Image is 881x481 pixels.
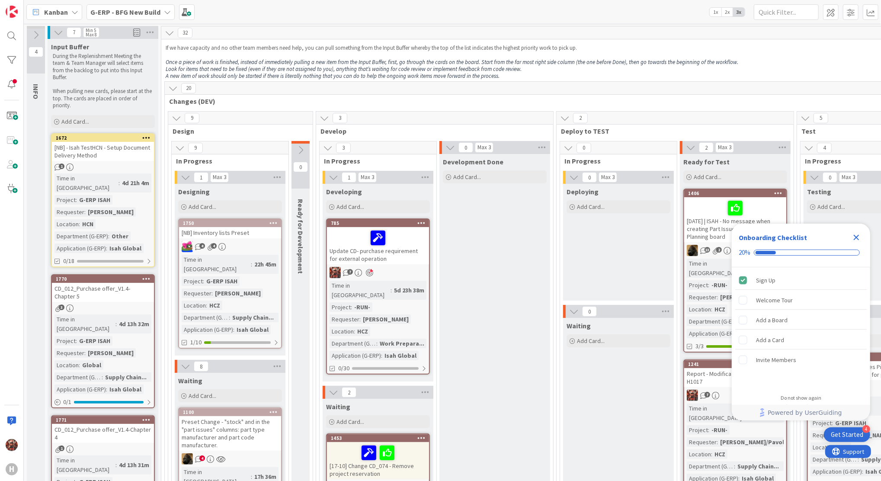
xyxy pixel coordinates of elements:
[717,437,718,447] span: :
[477,145,491,150] div: Max 3
[824,427,870,442] div: Open Get Started checklist, remaining modules: 4
[79,360,80,370] span: :
[183,220,281,226] div: 1750
[56,417,154,423] div: 1771
[768,407,842,418] span: Powered by UserGuiding
[695,342,704,351] span: 3/3
[54,314,115,333] div: Time in [GEOGRAPHIC_DATA]
[718,437,791,447] div: [PERSON_NAME]/Pavol...
[190,338,202,347] span: 1/10
[331,220,429,226] div: 785
[182,453,193,465] img: ND
[54,219,79,229] div: Location
[833,418,868,428] div: G-ERP ISAH
[712,305,727,314] div: HCZ
[182,313,229,322] div: Department (G-ERP)
[684,360,786,387] div: 1241Report - Modification of Report H1017
[453,173,481,181] span: Add Card...
[717,292,718,302] span: :
[711,305,712,314] span: :
[683,157,730,166] span: Ready for Test
[67,27,81,38] span: 7
[18,1,39,12] span: Support
[120,178,151,188] div: 4d 21h 4m
[166,58,738,66] em: Once a piece of work is finished, instead of immediately pulling a new item from the Input Buffer...
[687,449,711,459] div: Location
[179,408,281,416] div: 1100
[182,255,251,274] div: Time in [GEOGRAPHIC_DATA]
[119,178,120,188] span: :
[330,281,391,300] div: Time in [GEOGRAPHIC_DATA]
[327,219,429,264] div: 785Update CD- purchase requirement for external operation
[355,327,370,336] div: HCZ
[56,135,154,141] div: 1672
[811,443,835,452] div: Location
[333,113,347,123] span: 3
[361,175,374,180] div: Max 3
[86,28,96,32] div: Min 5
[735,271,867,290] div: Sign Up is complete.
[117,460,151,470] div: 4d 13h 31m
[296,199,305,274] span: Ready for Development
[178,28,192,38] span: 32
[52,416,154,443] div: 1771CD_012_Purchase offer_V1.4-Chapter 4
[90,8,160,16] b: G-ERP - BFG New Build
[711,449,712,459] span: :
[336,143,351,153] span: 3
[182,241,193,252] img: JK
[107,244,144,253] div: Isah Global
[179,241,281,252] div: JK
[577,337,605,345] span: Add Card...
[326,187,362,196] span: Developing
[54,348,84,358] div: Requester
[59,305,64,310] span: 3
[330,339,376,348] div: Department (G-ERP)
[251,260,252,269] span: :
[378,339,426,348] div: Work Prepara...
[836,443,851,452] div: HCZ
[756,355,796,365] div: Invite Members
[391,285,392,295] span: :
[77,336,112,346] div: G-ERP ISAH
[52,397,154,407] div: 0/1
[86,207,136,217] div: [PERSON_NAME]
[63,257,74,266] span: 0/18
[179,227,281,238] div: [NB] Inventory lists Preset
[862,425,870,433] div: 4
[199,243,205,249] span: 4
[29,47,43,57] span: 4
[185,113,199,123] span: 9
[735,462,781,471] div: Supply Chain...
[54,244,106,253] div: Application (G-ERP)
[53,53,153,81] p: During the Replenishment Meeting the team & Team Manager will select items from the backlog to pu...
[577,143,591,153] span: 0
[718,292,785,302] div: [PERSON_NAME] / To...
[293,162,308,172] span: 0
[178,187,210,196] span: Designing
[601,175,615,180] div: Max 3
[735,330,867,350] div: Add a Card is incomplete.
[687,329,738,338] div: Application (G-ERP)
[188,143,203,153] span: 9
[687,292,717,302] div: Requester
[54,231,108,241] div: Department (G-ERP)
[52,416,154,424] div: 1771
[709,425,730,435] div: -RUN-
[687,259,756,278] div: Time in [GEOGRAPHIC_DATA]
[52,142,154,161] div: [NB] - Isah TestHCN - Setup Document Delivery Method
[53,88,153,109] p: When pulling new cards, please start at the top. The cards are placed in order of priority.
[203,276,204,286] span: :
[732,405,870,420] div: Footer
[735,311,867,330] div: Add a Board is incomplete.
[173,127,302,135] span: Design
[849,231,863,244] div: Close Checklist
[106,385,107,394] span: :
[807,187,831,196] span: Testing
[54,455,115,475] div: Time in [GEOGRAPHIC_DATA]
[76,336,77,346] span: :
[54,207,84,217] div: Requester
[80,360,103,370] div: Global
[354,327,355,336] span: :
[709,280,730,290] div: -RUN-
[352,302,372,312] div: -RUN-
